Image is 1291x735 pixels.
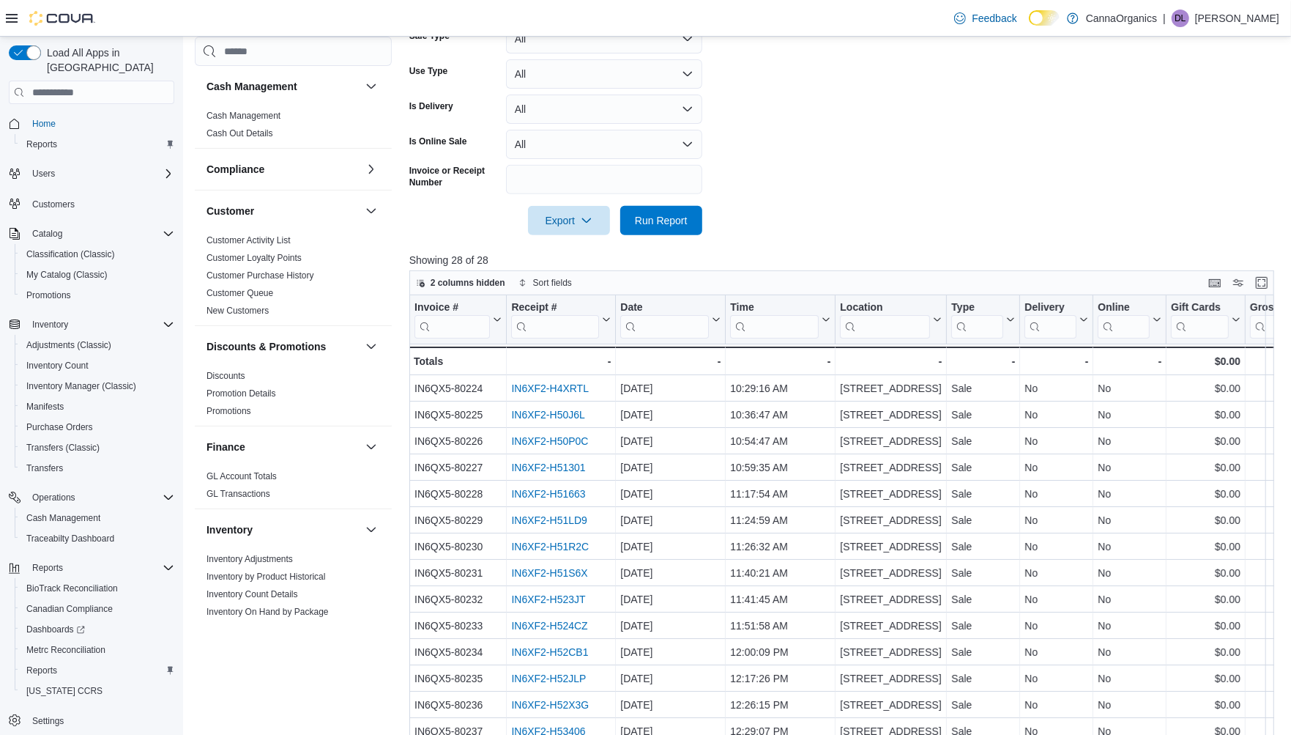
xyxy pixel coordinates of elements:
button: My Catalog (Classic) [15,265,180,285]
span: Metrc Reconciliation [26,644,105,656]
div: [DATE] [620,511,721,529]
div: $0.00 [1171,380,1240,397]
div: - [1024,352,1088,370]
div: No [1024,485,1088,503]
span: Users [26,165,174,182]
span: Customers [26,194,174,213]
a: IN6XF2-H51663 [511,488,585,500]
a: Promotions [21,287,77,304]
div: No [1024,380,1088,397]
p: | [1163,10,1166,27]
div: Sale [951,538,1015,555]
a: Canadian Compliance [21,600,119,618]
span: Customer Loyalty Points [207,252,302,264]
button: Gift Cards [1171,301,1240,339]
button: Inventory [3,314,180,335]
div: Location [840,301,930,339]
button: Customer [207,204,360,218]
span: My Catalog (Classic) [26,269,108,281]
div: Date [620,301,709,315]
div: [DATE] [620,380,721,397]
button: Transfers [15,458,180,479]
span: Catalog [26,225,174,243]
a: Discounts [207,371,245,381]
button: Users [3,163,180,184]
button: Export [528,206,610,235]
span: Reports [26,665,57,676]
div: $0.00 [1171,511,1240,529]
span: Settings [32,715,64,727]
span: Adjustments (Classic) [26,339,111,351]
div: - [620,352,721,370]
div: Receipt # [511,301,599,315]
a: Customer Purchase History [207,270,314,281]
button: Compliance [207,162,360,177]
span: GL Transactions [207,488,270,500]
span: Reports [26,138,57,150]
button: Operations [26,489,81,506]
button: All [506,24,702,53]
button: Inventory [207,522,360,537]
div: - [511,352,611,370]
div: 10:29:16 AM [730,380,830,397]
span: Cash Management [26,512,100,524]
button: Run Report [620,206,702,235]
button: Traceabilty Dashboard [15,528,180,549]
a: IN6XF2-H51301 [511,462,585,473]
p: CannaOrganics [1086,10,1157,27]
a: IN6XF2-H52JLP [511,673,586,684]
a: IN6XF2-H4XRTL [511,383,589,394]
a: Transfers (Classic) [21,439,105,457]
div: Time [730,301,819,315]
div: Sale [951,432,1015,450]
a: BioTrack Reconciliation [21,580,124,597]
div: [STREET_ADDRESS] [840,406,942,424]
a: Inventory by Product Historical [207,572,326,582]
button: Invoice # [414,301,502,339]
button: Inventory [362,521,380,539]
a: Customer Loyalty Points [207,253,302,263]
div: 10:59:35 AM [730,459,830,476]
a: Settings [26,712,70,730]
button: Home [3,113,180,134]
div: $0.00 [1171,406,1240,424]
a: Customers [26,196,81,213]
div: [DATE] [620,538,721,555]
div: Receipt # URL [511,301,599,339]
span: DL [1175,10,1186,27]
button: Finance [207,440,360,454]
div: [STREET_ADDRESS] [840,511,942,529]
div: 11:24:59 AM [730,511,830,529]
a: GL Account Totals [207,471,277,481]
div: Customer [195,232,392,325]
a: IN6XF2-H51R2C [511,541,589,553]
div: 10:36:47 AM [730,406,830,424]
button: Keyboard shortcuts [1206,274,1224,292]
span: Feedback [972,11,1016,26]
span: Customer Activity List [207,234,291,246]
a: IN6XF2-H51S6X [511,567,587,579]
button: Online [1098,301,1161,339]
span: Traceabilty Dashboard [21,530,174,547]
button: Cash Management [15,508,180,528]
div: Totals [414,352,502,370]
a: Inventory Manager (Classic) [21,377,142,395]
div: No [1098,406,1161,424]
div: Sale [951,380,1015,397]
a: IN6XF2-H50J6L [511,409,584,421]
div: Sale [951,406,1015,424]
span: Users [32,168,55,180]
h3: Customer [207,204,254,218]
span: Washington CCRS [21,682,174,700]
div: No [1024,511,1088,529]
span: Classification (Classic) [21,245,174,263]
div: Discounts & Promotions [195,367,392,426]
span: Operations [26,489,174,506]
button: Discounts & Promotions [207,339,360,354]
a: Traceabilty Dashboard [21,530,120,547]
button: Classification (Classic) [15,244,180,265]
div: $0.00 [1171,432,1240,450]
div: IN6QX5-80227 [414,459,502,476]
span: Catalog [32,228,62,240]
a: IN6XF2-H523JT [511,594,585,605]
